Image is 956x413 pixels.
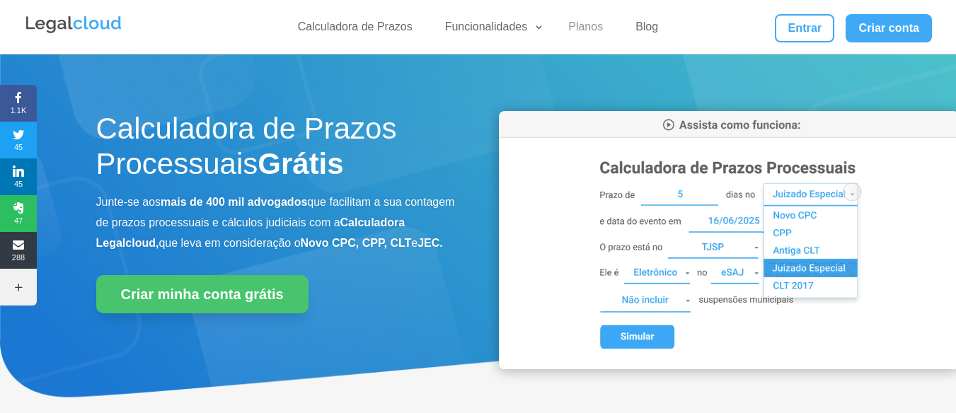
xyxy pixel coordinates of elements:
a: Funcionalidades [437,20,545,40]
a: Criar conta [846,14,932,42]
a: Blog [627,20,667,40]
img: Legalcloud Logo [24,14,123,35]
p: Junte-se aos que facilitam a sua contagem de prazos processuais e cálculos judiciais com a que le... [96,192,457,253]
b: mais de 400 mil advogados [161,196,307,208]
b: Novo CPC, CPP, CLT [301,237,412,249]
b: Calculadora Legalcloud, [96,216,405,249]
a: Criar minha conta grátis [96,275,309,313]
a: Logo da Legalcloud [24,25,123,37]
a: Planos [560,20,611,40]
strong: Grátis [258,147,343,180]
b: JEC. [417,237,443,249]
a: Entrar [775,14,834,42]
a: Calculadora de Prazos [289,20,421,40]
h1: Calculadora de Prazos Processuais [96,111,457,190]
